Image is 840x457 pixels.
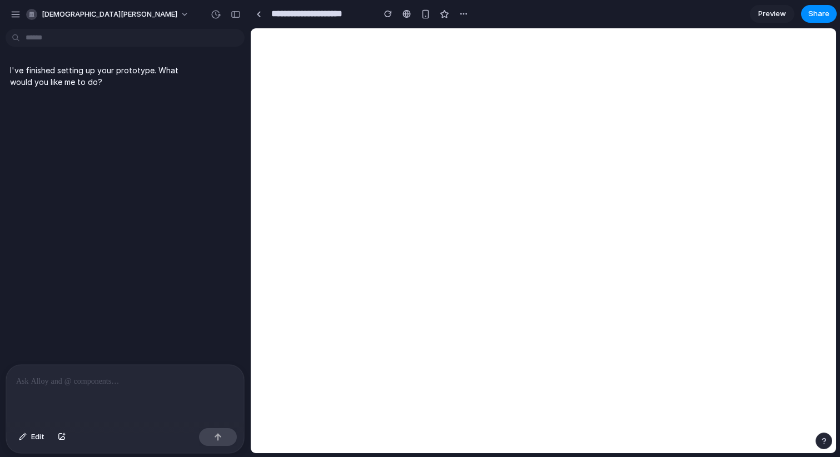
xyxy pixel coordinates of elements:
span: Preview [758,8,786,19]
span: Share [808,8,829,19]
button: Edit [13,428,50,446]
span: Edit [31,431,44,443]
button: [DEMOGRAPHIC_DATA][PERSON_NAME] [22,6,195,23]
p: I've finished setting up your prototype. What would you like me to do? [10,64,196,88]
button: Share [801,5,837,23]
a: Preview [750,5,794,23]
span: [DEMOGRAPHIC_DATA][PERSON_NAME] [42,9,177,20]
